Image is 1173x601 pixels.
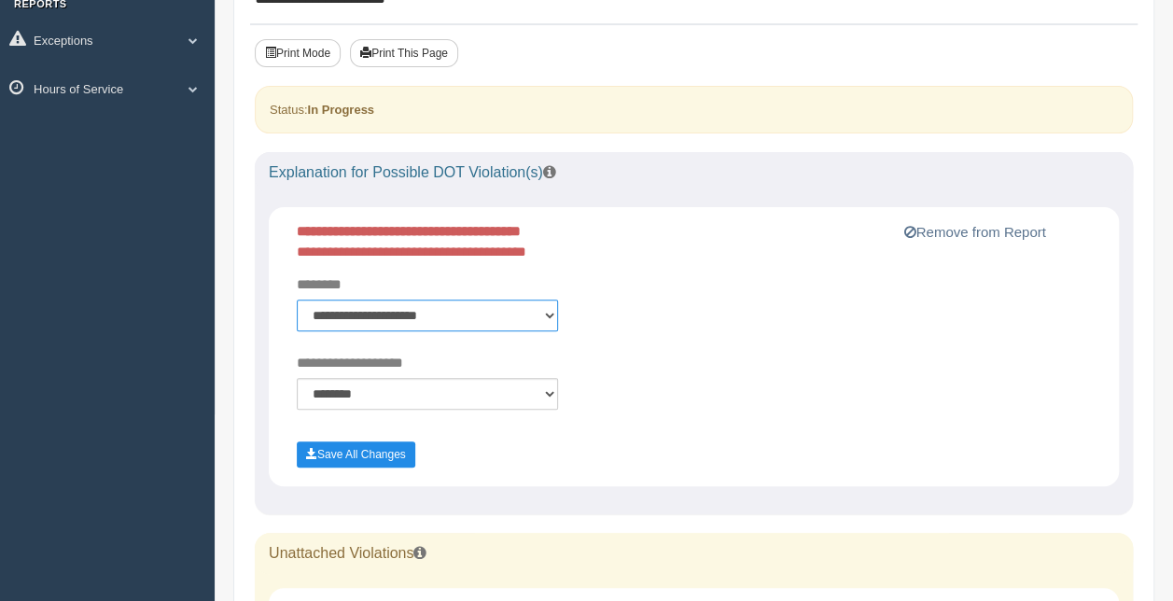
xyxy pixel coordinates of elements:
div: Explanation for Possible DOT Violation(s) [255,152,1133,193]
button: Remove from Report [898,221,1051,244]
button: Save [297,441,415,468]
button: Print Mode [255,39,341,67]
div: Unattached Violations [255,533,1133,574]
strong: In Progress [307,103,374,117]
button: Print This Page [350,39,458,67]
div: Status: [255,86,1133,133]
